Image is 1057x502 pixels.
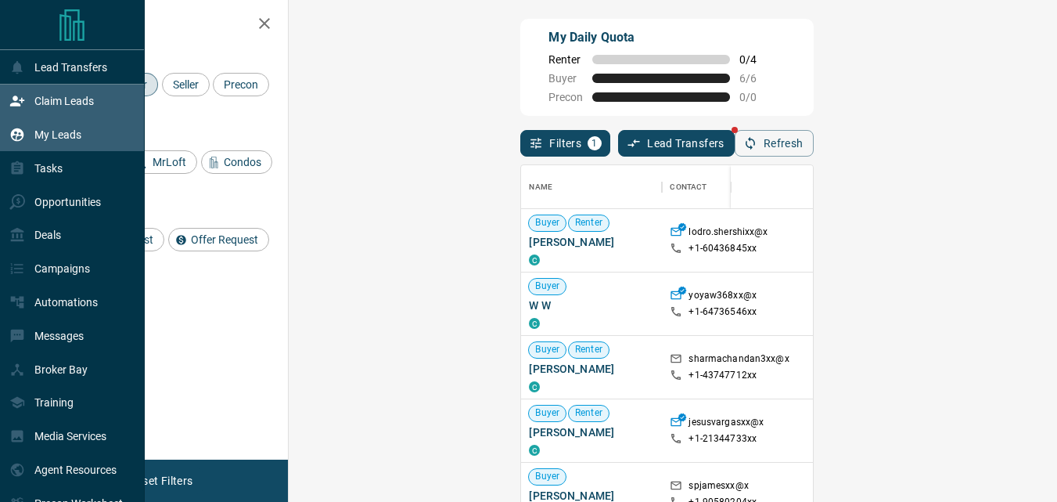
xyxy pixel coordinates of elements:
div: MrLoft [130,150,197,174]
span: [PERSON_NAME] [529,234,654,250]
div: Contact [670,165,706,209]
button: Refresh [735,130,814,157]
div: condos.ca [529,381,540,392]
p: +1- 60436845xx [688,242,757,255]
span: Buyer [529,216,566,229]
button: Lead Transfers [618,130,735,157]
span: 0 / 0 [739,91,774,103]
span: Offer Request [185,233,264,246]
p: spjamesxx@x [688,479,748,496]
span: 0 / 4 [739,53,774,66]
p: +1- 21344733xx [688,432,757,446]
div: Name [521,165,662,209]
span: Precon [218,78,264,91]
span: Condos [218,156,267,168]
p: +1- 64736546xx [688,305,757,319]
p: lodro.shershixx@x [688,226,768,242]
h2: Filters [50,16,272,34]
span: Buyer [529,280,566,293]
div: condos.ca [529,445,540,456]
div: Condos [201,150,272,174]
div: Seller [162,73,210,96]
span: Buyer [529,406,566,420]
p: jesusvargasxx@x [688,416,764,432]
span: Renter [548,53,583,66]
div: condos.ca [529,318,540,329]
span: Buyer [548,72,583,85]
button: Filters1 [520,130,610,157]
div: Offer Request [168,228,269,251]
p: yoyaw368xx@x [688,289,757,305]
span: [PERSON_NAME] [529,361,654,377]
span: Buyer [529,470,566,483]
span: Renter [569,343,609,356]
span: Renter [569,216,609,229]
button: Reset Filters [119,468,203,494]
div: condos.ca [529,255,540,265]
span: W W [529,298,654,313]
span: Precon [548,91,583,103]
span: Renter [569,406,609,420]
p: sharmachandan3xx@x [688,352,789,369]
span: [PERSON_NAME] [529,424,654,440]
div: Name [529,165,552,209]
span: 1 [589,138,600,149]
span: 6 / 6 [739,72,774,85]
div: Precon [213,73,269,96]
div: Contact [662,165,787,209]
span: MrLoft [147,156,192,168]
span: Seller [167,78,204,91]
span: Buyer [529,343,566,356]
p: +1- 43747712xx [688,369,757,382]
p: My Daily Quota [548,28,774,47]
